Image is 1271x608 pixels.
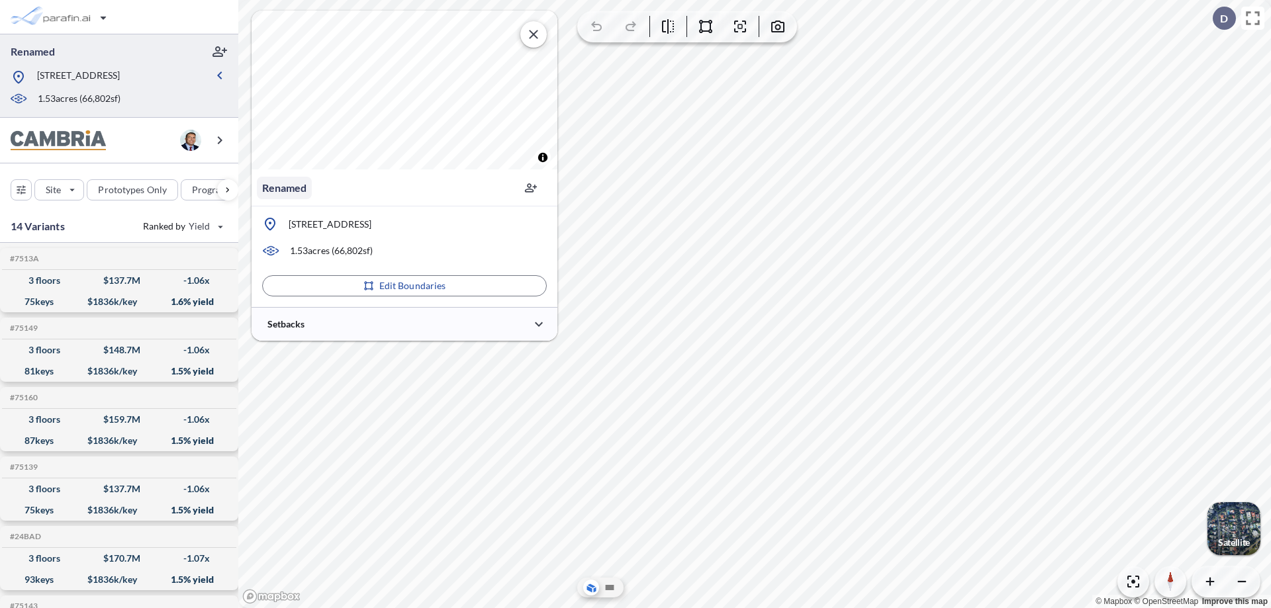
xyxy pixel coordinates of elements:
[1220,13,1228,24] p: D
[181,179,252,200] button: Program
[38,92,120,107] p: 1.53 acres ( 66,802 sf)
[602,580,618,595] button: Site Plan
[289,218,371,231] p: [STREET_ADDRESS]
[34,179,84,200] button: Site
[539,150,547,165] span: Toggle attribution
[7,462,38,472] h5: Click to copy the code
[262,180,306,196] p: Renamed
[397,82,412,98] div: Map marker
[1218,537,1250,548] p: Satellite
[11,44,55,59] p: Renamed
[189,220,211,233] span: Yield
[132,216,232,237] button: Ranked by Yield
[11,218,65,234] p: 14 Variants
[192,183,229,196] p: Program
[1207,502,1260,555] img: Switcher Image
[7,324,38,333] h5: Click to copy the code
[180,130,201,151] img: user logo
[252,11,557,169] canvas: Map
[242,589,301,604] a: Mapbox homepage
[262,275,547,296] button: Edit Boundaries
[1207,502,1260,555] button: Switcher ImageSatellite
[290,244,373,257] p: 1.53 acres ( 66,802 sf)
[37,69,120,85] p: [STREET_ADDRESS]
[379,279,446,292] p: Edit Boundaries
[267,318,305,331] p: Setbacks
[1134,597,1198,606] a: OpenStreetMap
[87,179,178,200] button: Prototypes Only
[98,183,167,196] p: Prototypes Only
[11,130,106,151] img: BrandImage
[535,150,551,165] button: Toggle attribution
[7,393,38,402] h5: Click to copy the code
[1202,597,1268,606] a: Improve this map
[7,532,41,541] h5: Click to copy the code
[583,580,599,595] button: Aerial View
[7,254,39,263] h5: Click to copy the code
[46,183,61,196] p: Site
[1096,597,1132,606] a: Mapbox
